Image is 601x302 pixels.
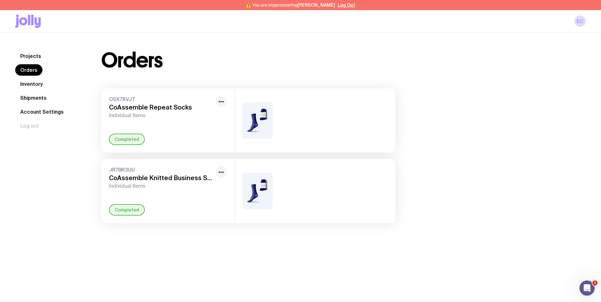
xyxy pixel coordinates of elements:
span: JR7BR3UU [109,167,213,173]
span: O5X78VJT [109,96,213,102]
h3: CoAssemble Knitted Business Socks [109,174,213,182]
span: Individual Items [109,112,213,119]
button: Log out [15,120,44,131]
span: 1 [592,280,598,286]
span: [PERSON_NAME] [297,3,335,8]
h1: Orders [101,50,163,71]
span: Individual Items [109,183,213,189]
div: Completed [109,134,145,145]
div: Completed [109,204,145,216]
a: Shipments [15,92,52,104]
h3: CoAssemble Repeat Socks [109,104,213,111]
a: EC [574,16,586,27]
iframe: Intercom live chat [579,280,595,296]
a: Projects [15,50,46,62]
a: Orders [15,64,42,76]
a: Inventory [15,78,48,90]
a: Account Settings [15,106,69,117]
button: Log Out [338,3,355,8]
span: ⚠️ You are impersonating [246,3,335,8]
